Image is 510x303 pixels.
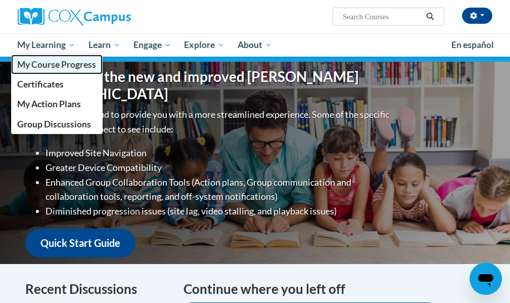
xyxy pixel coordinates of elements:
iframe: Button to launch messaging window [470,263,502,295]
a: Cox Campus [18,8,166,26]
a: Quick Start Guide [25,229,135,257]
a: Certificates [11,74,103,94]
a: My Action Plans [11,94,103,114]
a: My Learning [11,33,82,57]
span: Certificates [17,79,64,90]
a: About [231,33,279,57]
span: Engage [133,39,171,51]
span: My Learning [17,39,75,51]
li: Improved Site Navigation [45,146,392,160]
li: Greater Device Compatibility [45,160,392,175]
input: Search Courses [342,11,423,23]
h1: Welcome to the new and improved [PERSON_NAME][GEOGRAPHIC_DATA] [25,68,392,102]
li: Enhanced Group Collaboration Tools (Action plans, Group communication and collaboration tools, re... [45,175,392,204]
div: Main menu [10,33,500,57]
a: Engage [127,33,178,57]
a: Learn [82,33,127,57]
a: My Course Progress [11,55,103,74]
a: Group Discussions [11,114,103,134]
button: Account Settings [462,8,492,24]
span: En español [451,39,494,50]
span: Learn [88,39,120,51]
h4: Continue where you left off [183,279,485,299]
button: Search [423,11,438,23]
img: Cox Campus [18,8,131,26]
p: Overall, we are proud to provide you with a more streamlined experience. Some of the specific cha... [25,107,392,137]
a: En español [445,34,500,56]
span: Explore [184,39,224,51]
span: My Action Plans [17,99,81,109]
a: Explore [177,33,231,57]
span: My Course Progress [17,59,96,70]
h4: Recent Discussions [25,279,168,299]
span: Group Discussions [17,119,91,129]
li: Diminished progression issues (site lag, video stalling, and playback issues) [45,204,392,219]
span: About [238,39,272,51]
